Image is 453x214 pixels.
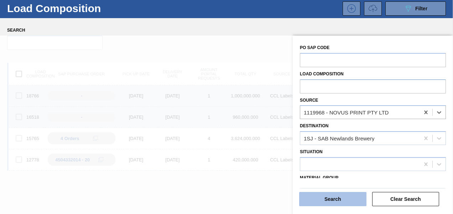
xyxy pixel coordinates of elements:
[372,192,439,206] button: Clear Search
[300,71,344,76] label: Load composition
[300,175,338,180] label: Material Group
[300,123,328,128] label: Destination
[304,135,374,141] div: 1SJ - SAB Newlands Brewery
[304,109,389,116] div: 1119968 - NOVUS PRINT PTY LTD
[364,1,382,16] button: UploadTransport Information
[339,1,360,16] div: New Load Composition
[360,1,382,16] div: Request volume
[415,6,427,11] span: Filter
[385,1,446,16] button: Filter
[7,25,103,36] label: Search
[300,149,323,154] label: Situation
[300,98,318,103] label: Source
[300,45,329,50] label: PO SAP Code
[7,4,115,12] h1: Load Composition
[299,192,366,206] button: Search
